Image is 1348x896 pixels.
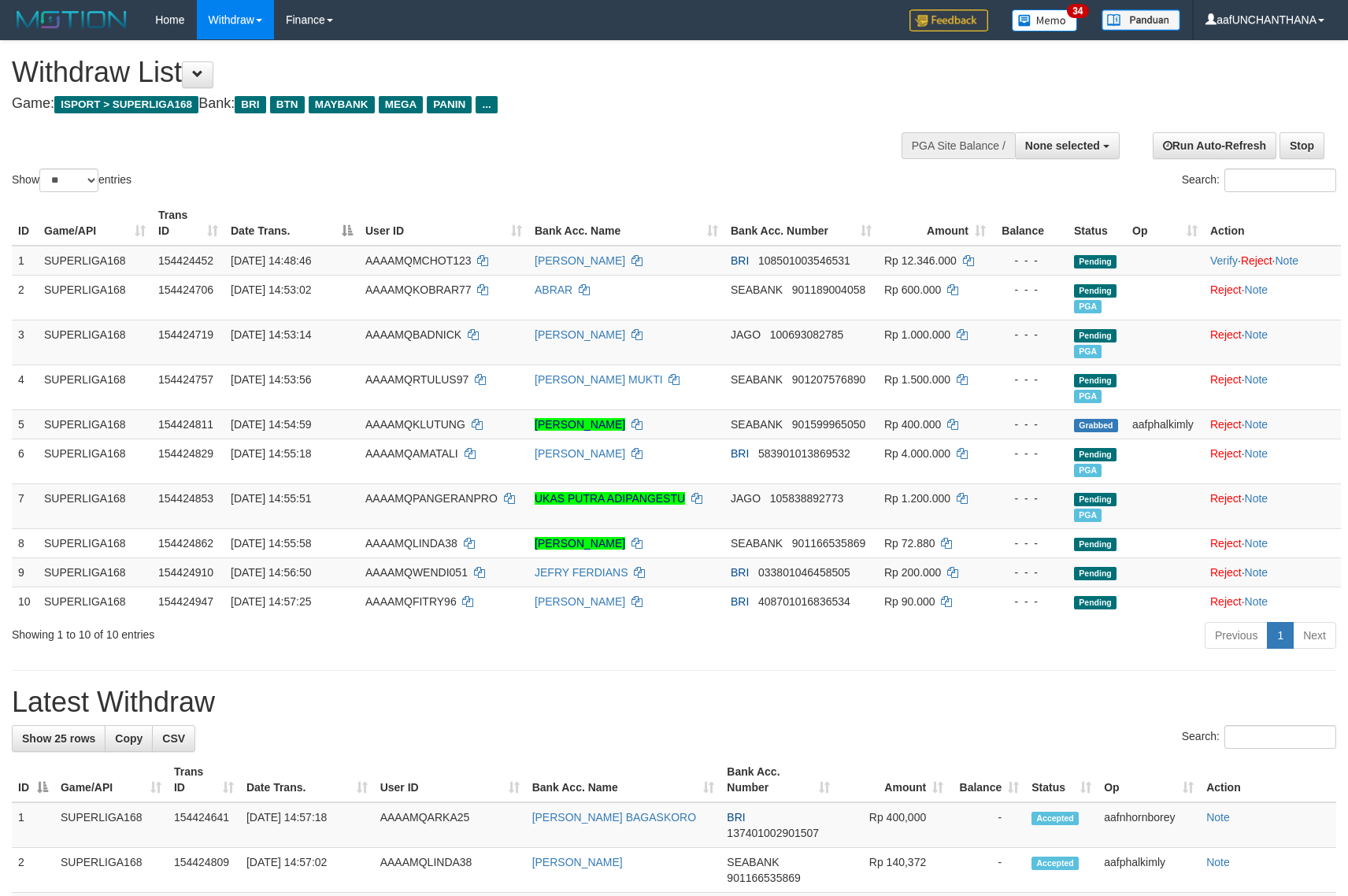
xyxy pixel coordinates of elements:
[231,373,311,386] span: [DATE] 14:53:56
[1074,300,1102,313] span: Marked by aafsengchandara
[731,447,749,460] span: BRI
[998,535,1061,551] div: - - -
[1074,448,1117,461] span: Pending
[758,254,850,267] span: Copy 108501003546531 to clipboard
[998,417,1061,432] div: - - -
[535,447,625,460] a: [PERSON_NAME]
[731,566,749,579] span: BRI
[158,283,213,296] span: 154424706
[12,320,38,365] td: 3
[374,757,526,802] th: User ID: activate to sort column ascending
[528,201,724,246] th: Bank Acc. Name: activate to sort column ascending
[168,802,240,848] td: 154424641
[12,168,131,192] label: Show entries
[365,566,468,579] span: AAAAMQWENDI051
[374,802,526,848] td: AAAAMQARKA25
[1031,857,1079,870] span: Accepted
[105,725,153,752] a: Copy
[878,201,992,246] th: Amount: activate to sort column ascending
[1206,856,1230,868] a: Note
[770,328,843,341] span: Copy 100693082785 to clipboard
[158,595,213,608] span: 154424947
[792,283,865,296] span: Copy 901189004058 to clipboard
[792,537,865,550] span: Copy 901166535869 to clipboard
[359,201,528,246] th: User ID: activate to sort column ascending
[884,283,941,296] span: Rp 600.000
[365,447,458,460] span: AAAAMQAMATALI
[535,254,625,267] a: [PERSON_NAME]
[158,537,213,550] span: 154424862
[1245,537,1268,550] a: Note
[1074,390,1102,403] span: Marked by aafsengchandara
[535,418,625,431] a: [PERSON_NAME]
[168,757,240,802] th: Trans ID: activate to sort column ascending
[365,492,498,505] span: AAAAMQPANGERANPRO
[836,848,950,893] td: Rp 140,372
[1153,132,1276,159] a: Run Auto-Refresh
[12,483,38,528] td: 7
[1245,373,1268,386] a: Note
[731,283,783,296] span: SEABANK
[535,373,663,386] a: [PERSON_NAME] MUKTI
[231,595,311,608] span: [DATE] 14:57:25
[1204,365,1341,409] td: ·
[12,802,54,848] td: 1
[535,492,685,505] a: UKAS PUTRA ADIPANGESTU
[1025,139,1100,152] span: None selected
[526,757,721,802] th: Bank Acc. Name: activate to sort column ascending
[1074,596,1117,609] span: Pending
[168,848,240,893] td: 154424809
[38,483,152,528] td: SUPERLIGA168
[727,811,745,824] span: BRI
[38,365,152,409] td: SUPERLIGA168
[1126,201,1204,246] th: Op: activate to sort column ascending
[39,168,98,192] select: Showentries
[1074,284,1117,298] span: Pending
[998,253,1061,268] div: - - -
[1245,566,1268,579] a: Note
[1204,409,1341,439] td: ·
[158,373,213,386] span: 154424757
[1205,622,1268,649] a: Previous
[731,492,761,505] span: JAGO
[12,8,131,31] img: MOTION_logo.png
[365,283,472,296] span: AAAAMQKOBRAR77
[38,439,152,483] td: SUPERLIGA168
[950,757,1025,802] th: Balance: activate to sort column ascending
[535,328,625,341] a: [PERSON_NAME]
[1210,566,1242,579] a: Reject
[1031,812,1079,825] span: Accepted
[758,566,850,579] span: Copy 033801046458505 to clipboard
[1098,802,1200,848] td: aafnhornborey
[535,537,625,550] a: [PERSON_NAME]
[235,96,265,113] span: BRI
[884,492,950,505] span: Rp 1.200.000
[231,254,311,267] span: [DATE] 14:48:46
[12,757,54,802] th: ID: activate to sort column descending
[1098,757,1200,802] th: Op: activate to sort column ascending
[1245,447,1268,460] a: Note
[532,811,697,824] a: [PERSON_NAME] BAGASKORO
[1067,4,1088,18] span: 34
[1204,557,1341,587] td: ·
[1275,254,1298,267] a: Note
[365,537,457,550] span: AAAAMQLINDA38
[884,373,950,386] span: Rp 1.500.000
[998,372,1061,387] div: - - -
[374,848,526,893] td: AAAAMQLINDA38
[1204,201,1341,246] th: Action
[12,365,38,409] td: 4
[1245,492,1268,505] a: Note
[1204,275,1341,320] td: ·
[152,725,195,752] a: CSV
[836,802,950,848] td: Rp 400,000
[884,566,941,579] span: Rp 200.000
[152,201,224,246] th: Trans ID: activate to sort column ascending
[1245,283,1268,296] a: Note
[38,201,152,246] th: Game/API: activate to sort column ascending
[427,96,472,113] span: PANIN
[12,528,38,557] td: 8
[54,848,168,893] td: SUPERLIGA168
[909,9,988,31] img: Feedback.jpg
[231,492,311,505] span: [DATE] 14:55:51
